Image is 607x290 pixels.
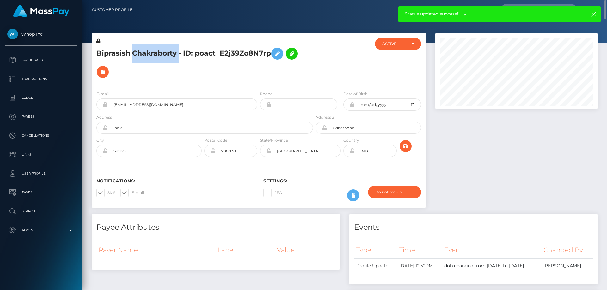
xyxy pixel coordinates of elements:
td: [PERSON_NAME] [541,259,593,273]
a: Customer Profile [92,3,132,16]
a: Dashboard [5,52,77,68]
a: Transactions [5,71,77,87]
label: Postal Code [204,138,227,143]
a: Admin [5,222,77,238]
button: Do not require [368,186,421,198]
div: Do not require [375,190,407,195]
th: Changed By [541,241,593,259]
p: Dashboard [7,55,75,65]
a: Search [5,204,77,219]
a: Ledger [5,90,77,106]
label: Country [343,138,359,143]
p: Taxes [7,188,75,197]
a: Payees [5,109,77,125]
label: 2FA [263,189,282,197]
label: State/Province [260,138,288,143]
p: Transactions [7,74,75,84]
p: Ledger [7,93,75,103]
th: Event [442,241,541,259]
h4: Payee Attributes [96,222,335,233]
th: Value [275,241,335,258]
label: SMS [96,189,115,197]
th: Type [354,241,397,259]
td: Profile Update [354,259,397,273]
th: Payer Name [96,241,215,258]
div: ACTIVE [382,41,407,46]
p: Payees [7,112,75,121]
button: ACTIVE [375,38,421,50]
th: Label [215,241,275,258]
th: Time [397,241,442,259]
span: Whop Inc [5,31,77,37]
td: dob changed from [DATE] to [DATE] [442,259,541,273]
a: Cancellations [5,128,77,144]
span: Status updated successfully [405,11,573,17]
a: User Profile [5,166,77,181]
a: Taxes [5,185,77,200]
label: Date of Birth [343,91,368,97]
label: E-mail [96,91,109,97]
label: Address 2 [316,115,334,120]
p: Admin [7,226,75,235]
h4: Events [354,222,593,233]
a: Links [5,147,77,163]
h6: Notifications: [96,178,254,184]
label: Address [96,115,112,120]
label: E-mail [120,189,144,197]
input: Search... [501,4,560,16]
p: Cancellations [7,131,75,140]
p: User Profile [7,169,75,178]
p: Search [7,207,75,216]
label: City [96,138,104,143]
label: Phone [260,91,273,97]
h6: Settings: [263,178,421,184]
h5: Biprasish Chakraborty - ID: poact_E2j39Zo8N7rp [96,44,310,81]
p: Links [7,150,75,159]
img: Whop Inc [7,29,18,39]
td: [DATE] 12:52PM [397,259,442,273]
img: MassPay Logo [13,5,69,17]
